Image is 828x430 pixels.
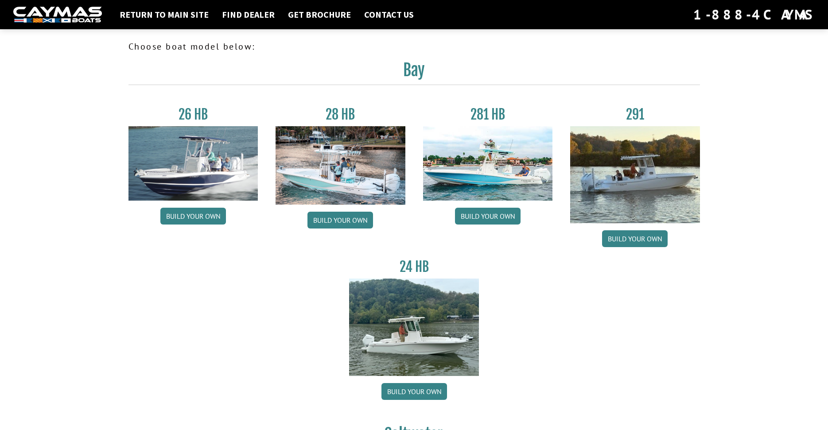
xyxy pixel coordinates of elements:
[13,7,102,23] img: white-logo-c9c8dbefe5ff5ceceb0f0178aa75bf4bb51f6bca0971e226c86eb53dfe498488.png
[284,9,355,20] a: Get Brochure
[381,383,447,400] a: Build your own
[276,106,405,123] h3: 28 HB
[128,106,258,123] h3: 26 HB
[307,212,373,229] a: Build your own
[349,279,479,376] img: 24_HB_thumbnail.jpg
[602,230,668,247] a: Build your own
[570,126,700,223] img: 291_Thumbnail.jpg
[276,126,405,205] img: 28_hb_thumbnail_for_caymas_connect.jpg
[360,9,418,20] a: Contact Us
[570,106,700,123] h3: 291
[128,60,700,85] h2: Bay
[115,9,213,20] a: Return to main site
[128,126,258,201] img: 26_new_photo_resized.jpg
[160,208,226,225] a: Build your own
[455,208,521,225] a: Build your own
[218,9,279,20] a: Find Dealer
[128,40,700,53] p: Choose boat model below:
[693,5,815,24] div: 1-888-4CAYMAS
[423,126,553,201] img: 28-hb-twin.jpg
[423,106,553,123] h3: 281 HB
[349,259,479,275] h3: 24 HB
